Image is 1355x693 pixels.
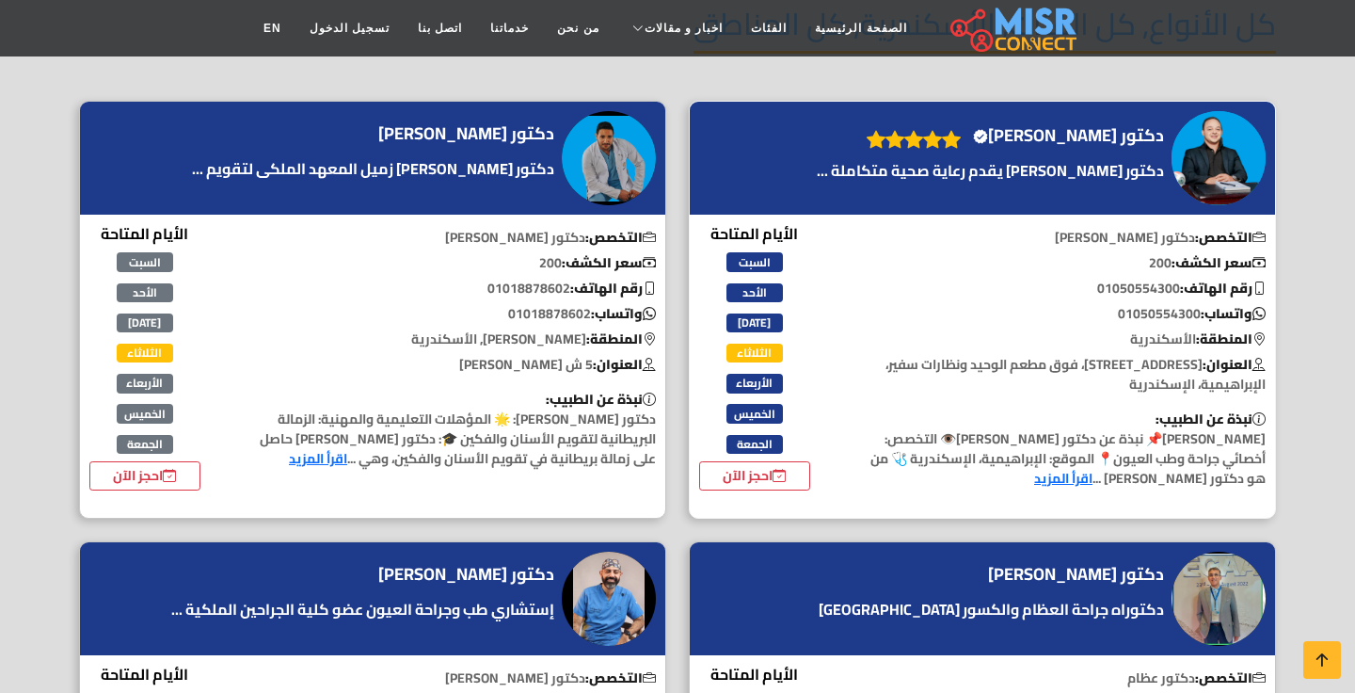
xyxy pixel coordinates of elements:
[117,344,173,363] span: الثلاثاء
[89,461,200,491] a: احجز الآن
[562,250,656,275] b: سعر الكشف:
[232,355,666,375] p: 5 ش [PERSON_NAME]
[562,552,656,646] img: دكتور عبد الحميد خليف
[842,304,1276,324] p: 01050554300
[167,598,559,620] a: إستشاري طب وجراحة العيون عضو كلية الجراحين الملكية ...
[726,435,783,454] span: الجمعة
[726,314,783,332] span: [DATE]
[378,120,559,148] a: دكتور [PERSON_NAME]
[232,330,666,349] p: [PERSON_NAME], الأسكندرية
[89,222,200,491] div: الأيام المتاحة
[249,10,295,46] a: EN
[570,276,656,300] b: رقم الهاتف:
[546,387,656,411] b: نبذة عن الطبيب:
[117,314,173,332] span: [DATE]
[1195,666,1266,690] b: التخصص:
[295,10,404,46] a: تسجيل الدخول
[232,279,666,298] p: 01018878602
[842,228,1276,248] p: دكتور [PERSON_NAME]
[1034,466,1092,491] a: اقرأ المزيد
[562,111,656,205] img: دكتور عبد الرحمن رؤوف
[1172,250,1266,275] b: سعر الكشف:
[973,129,988,144] svg: Verified account
[614,10,738,46] a: اخبار و مقالات
[699,222,810,491] div: الأيام المتاحة
[814,598,1169,620] a: دكتوراه جراحة العظام والكسور [GEOGRAPHIC_DATA]
[970,121,1169,150] a: دكتور [PERSON_NAME]
[117,435,173,454] span: الجمعة
[117,252,173,271] span: السبت
[842,253,1276,273] p: 200
[593,352,656,377] b: العنوان:
[1195,225,1266,250] b: التخصص:
[378,123,554,144] h4: دكتور [PERSON_NAME]
[842,669,1276,688] p: دكتور عظام
[117,283,173,302] span: الأحد
[404,10,476,46] a: اتصل بنا
[586,327,656,351] b: المنطقة:
[476,10,543,46] a: خدماتنا
[1201,301,1266,326] b: واتساب:
[988,560,1169,588] a: دكتور [PERSON_NAME]
[232,228,666,248] p: دكتور [PERSON_NAME]
[289,446,347,471] a: اقرأ المزيد
[378,560,559,588] a: دكتور [PERSON_NAME]
[585,666,656,690] b: التخصص:
[378,564,554,585] h4: دكتور [PERSON_NAME]
[232,390,666,469] p: دكتور [PERSON_NAME]: 🌟 المؤهلات التعليمية والمهنية: الزمالة البريطانية لتقويم الأسنان والفكين 🎓: ...
[812,159,1169,182] a: دكتور [PERSON_NAME] يقدم رعاية صحية متكاملة ...
[726,344,783,363] span: الثلاثاء
[950,5,1076,52] img: main.misr_connect
[1180,276,1266,300] b: رقم الهاتف:
[1196,327,1266,351] b: المنطقة:
[232,669,666,688] p: دكتور [PERSON_NAME]
[988,564,1164,585] h4: دكتور [PERSON_NAME]
[726,404,783,423] span: الخميس
[842,410,1276,489] p: [PERSON_NAME]📌 نبذة عن دكتور [PERSON_NAME]👁️ التخصص: أخصائي جراحة وطب العيون📍 الموقع: الإبراهيمية...
[585,225,656,250] b: التخصص:
[232,253,666,273] p: 200
[645,20,724,37] span: اخبار و مقالات
[737,10,801,46] a: الفئات
[591,301,656,326] b: واتساب:
[842,330,1276,349] p: الأسكندرية
[1156,407,1266,431] b: نبذة عن الطبيب:
[232,304,666,324] p: 01018878602
[726,374,783,393] span: الأربعاء
[543,10,613,46] a: من نحن
[726,283,783,302] span: الأحد
[1203,352,1266,377] b: العنوان:
[801,10,920,46] a: الصفحة الرئيسية
[726,252,783,271] span: السبت
[187,157,559,180] a: دكتور [PERSON_NAME] زميل المعهد الملكى لتقويم ...
[842,279,1276,298] p: 01050554300
[973,125,1164,146] h4: دكتور [PERSON_NAME]
[117,374,173,393] span: الأربعاء
[1172,552,1266,646] img: دكتور ماهر القمحاوي
[1172,111,1266,205] img: دكتور شهاب الدين أمجد دويدار
[842,355,1276,395] p: [STREET_ADDRESS]، فوق مطعم الوحيد ونظارات سفير، الإبراهيمية، الإسكندرية
[117,404,173,423] span: الخميس
[699,461,810,491] a: احجز الآن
